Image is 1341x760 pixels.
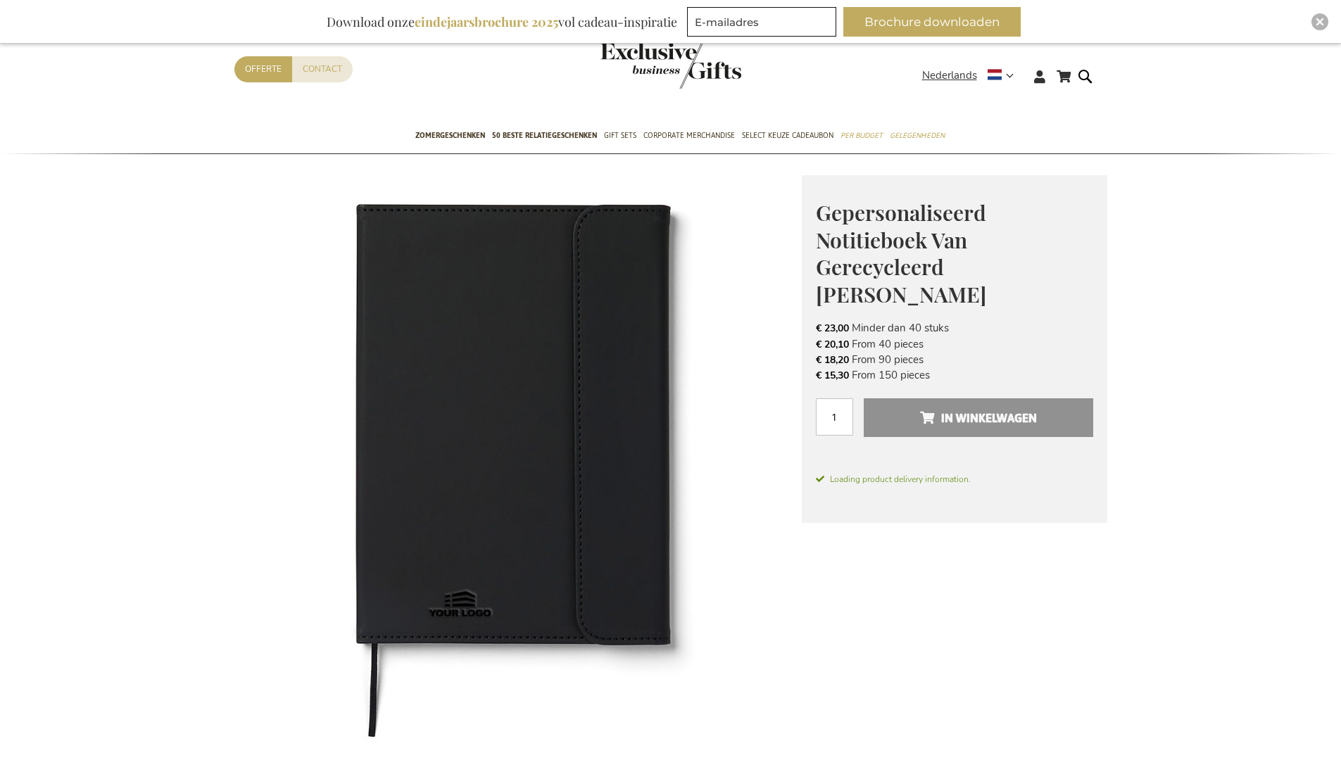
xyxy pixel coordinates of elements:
input: Aantal [816,398,853,436]
input: E-mailadres [687,7,836,37]
img: Exclusive Business gifts logo [600,42,741,89]
img: Personalised Baltimore GRS Certified Paper & PU Notebook [234,175,802,742]
img: Close [1316,18,1324,26]
span: Gepersonaliseerd Notitieboek Van Gerecycleerd [PERSON_NAME] [816,198,986,308]
a: Per Budget [841,119,883,154]
div: Close [1311,13,1328,30]
b: eindejaarsbrochure 2025 [415,13,558,30]
li: From 90 pieces [816,352,1093,367]
span: Zomergeschenken [415,128,485,143]
span: € 18,20 [816,353,849,367]
span: Corporate Merchandise [643,128,735,143]
a: 50 beste relatiegeschenken [492,119,597,154]
a: Corporate Merchandise [643,119,735,154]
span: € 23,00 [816,322,849,335]
span: Nederlands [922,68,977,84]
a: Zomergeschenken [415,119,485,154]
a: Select Keuze Cadeaubon [742,119,833,154]
li: From 150 pieces [816,367,1093,383]
a: store logo [600,42,671,89]
span: 50 beste relatiegeschenken [492,128,597,143]
a: Offerte [234,56,292,82]
span: Select Keuze Cadeaubon [742,128,833,143]
span: € 15,30 [816,369,849,382]
form: marketing offers and promotions [687,7,841,41]
span: Loading product delivery information. [816,473,1093,486]
a: Gift Sets [604,119,636,154]
li: Minder dan 40 stuks [816,320,1093,336]
span: Gelegenheden [890,128,945,143]
li: From 40 pieces [816,336,1093,352]
a: Gelegenheden [890,119,945,154]
span: Gift Sets [604,128,636,143]
span: € 20,10 [816,338,849,351]
span: Per Budget [841,128,883,143]
a: Contact [292,56,353,82]
button: Brochure downloaden [843,7,1021,37]
div: Download onze vol cadeau-inspiratie [320,7,684,37]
